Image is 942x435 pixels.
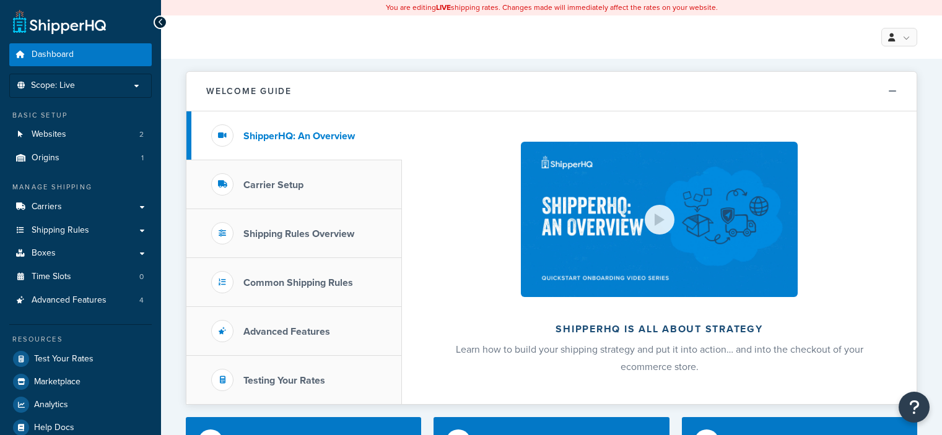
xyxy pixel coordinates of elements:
span: 1 [141,153,144,163]
li: Time Slots [9,265,152,288]
a: Origins1 [9,147,152,170]
li: Origins [9,147,152,170]
span: 2 [139,129,144,140]
div: Basic Setup [9,110,152,121]
h2: ShipperHQ is all about strategy [435,324,884,335]
span: Learn how to build your shipping strategy and put it into action… and into the checkout of your e... [456,342,863,374]
a: Boxes [9,242,152,265]
span: 4 [139,295,144,306]
b: LIVE [436,2,451,13]
a: Dashboard [9,43,152,66]
span: Shipping Rules [32,225,89,236]
h3: Common Shipping Rules [243,277,353,288]
h3: Advanced Features [243,326,330,337]
span: 0 [139,272,144,282]
span: Test Your Rates [34,354,94,364]
a: Time Slots0 [9,265,152,288]
img: ShipperHQ is all about strategy [521,142,797,297]
a: Analytics [9,394,152,416]
span: Scope: Live [31,80,75,91]
span: Origins [32,153,59,163]
li: Websites [9,123,152,146]
span: Dashboard [32,50,74,60]
a: Carriers [9,196,152,218]
h3: Carrier Setup [243,179,303,191]
a: Test Your Rates [9,348,152,370]
span: Websites [32,129,66,140]
h3: Shipping Rules Overview [243,228,354,239]
span: Time Slots [32,272,71,282]
span: Boxes [32,248,56,259]
span: Marketplace [34,377,81,387]
li: Advanced Features [9,289,152,312]
a: Marketplace [9,371,152,393]
a: Advanced Features4 [9,289,152,312]
h3: Testing Your Rates [243,375,325,386]
span: Help Docs [34,423,74,433]
a: Shipping Rules [9,219,152,242]
div: Manage Shipping [9,182,152,192]
button: Welcome Guide [186,72,917,111]
div: Resources [9,334,152,345]
span: Carriers [32,202,62,212]
span: Analytics [34,400,68,410]
h2: Welcome Guide [206,87,292,96]
span: Advanced Features [32,295,107,306]
button: Open Resource Center [899,392,930,423]
a: Websites2 [9,123,152,146]
h3: ShipperHQ: An Overview [243,131,355,142]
